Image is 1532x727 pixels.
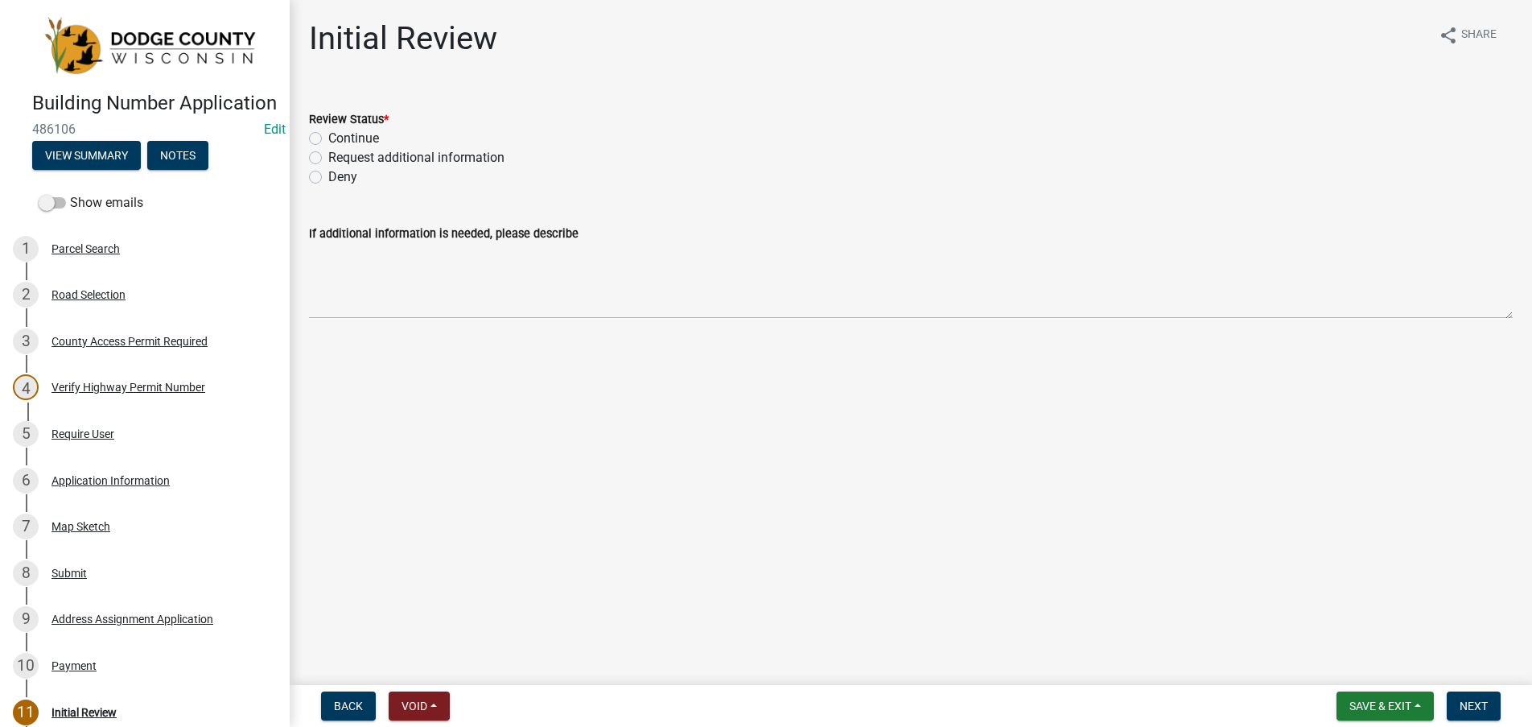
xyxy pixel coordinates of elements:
div: 7 [13,514,39,539]
label: Review Status [309,114,389,126]
wm-modal-confirm: Summary [32,150,141,163]
span: Void [402,700,427,713]
div: 2 [13,282,39,308]
div: Application Information [51,475,170,486]
div: Payment [51,660,97,671]
span: Share [1461,26,1497,45]
button: View Summary [32,141,141,170]
span: Save & Exit [1349,700,1411,713]
label: Deny [328,167,357,187]
div: Parcel Search [51,243,120,254]
div: 6 [13,468,39,494]
label: If additional information is needed, please describe [309,229,579,240]
div: 4 [13,374,39,400]
span: 486106 [32,122,257,137]
div: Submit [51,568,87,579]
h1: Initial Review [309,19,497,58]
div: 8 [13,560,39,586]
span: Back [334,700,363,713]
wm-modal-confirm: Notes [147,150,208,163]
div: 11 [13,700,39,725]
img: Dodge County, Wisconsin [32,17,264,75]
div: 10 [13,653,39,679]
label: Request additional information [328,148,504,167]
button: Notes [147,141,208,170]
i: share [1439,26,1458,45]
div: Verify Highway Permit Number [51,382,205,393]
div: Road Selection [51,289,126,300]
div: Require User [51,428,114,440]
button: Save & Exit [1336,692,1434,721]
div: Initial Review [51,707,117,718]
div: 1 [13,236,39,262]
button: Void [389,692,450,721]
button: Next [1447,692,1501,721]
span: Next [1460,700,1488,713]
label: Show emails [39,193,143,213]
button: shareShare [1426,19,1509,51]
wm-modal-confirm: Edit Application Number [264,122,286,137]
div: 5 [13,421,39,447]
a: Edit [264,122,286,137]
div: 3 [13,328,39,354]
label: Continue [328,129,379,148]
button: Back [321,692,376,721]
div: County Access Permit Required [51,336,208,347]
div: 9 [13,606,39,632]
div: Map Sketch [51,521,110,532]
h4: Building Number Application [32,92,277,115]
div: Address Assignment Application [51,613,213,625]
